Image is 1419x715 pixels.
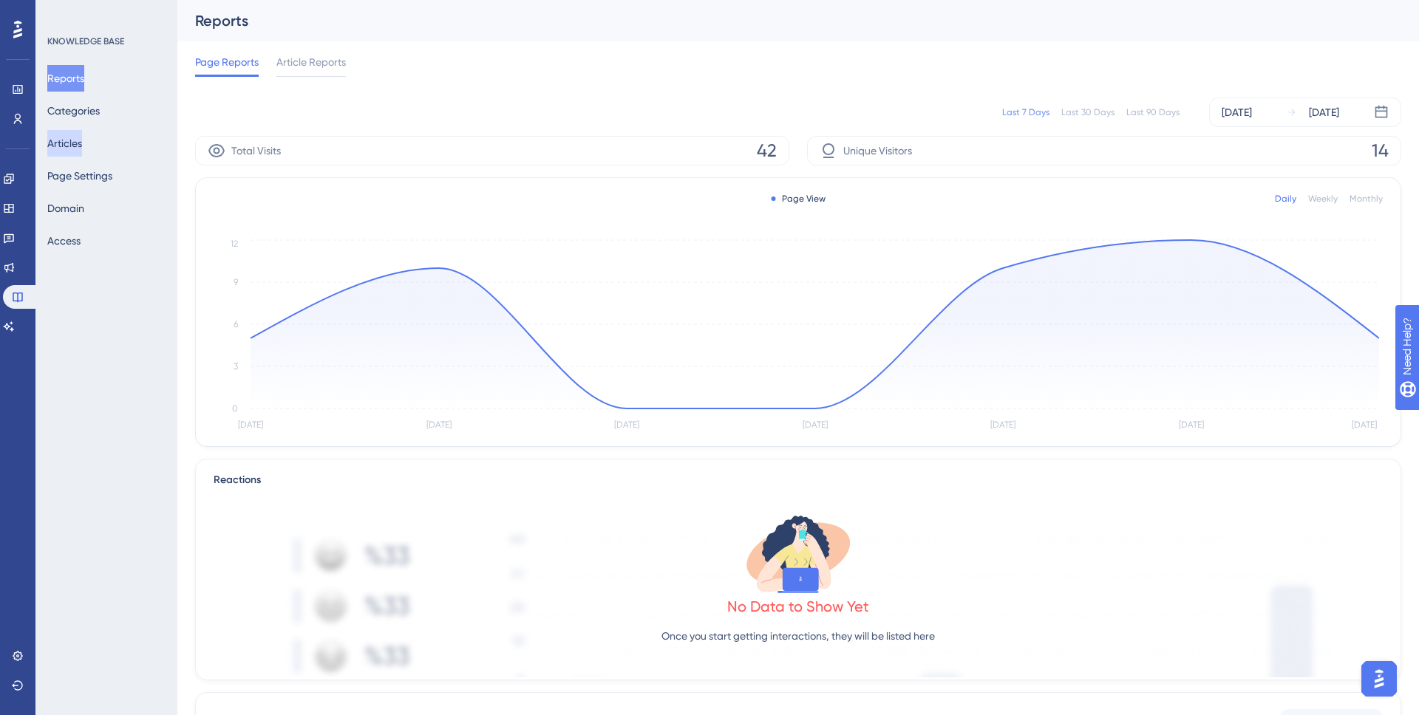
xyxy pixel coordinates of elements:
[1222,103,1252,121] div: [DATE]
[47,195,84,222] button: Domain
[231,239,238,249] tspan: 12
[614,420,639,430] tspan: [DATE]
[214,471,1383,489] div: Reactions
[47,227,81,254] button: Access
[757,139,777,162] span: 42
[772,193,826,205] div: Page View
[1002,106,1049,118] div: Last 7 Days
[1350,193,1383,205] div: Monthly
[1372,139,1389,162] span: 14
[231,142,281,160] span: Total Visits
[661,627,935,645] p: Once you start getting interactions, they will be listed here
[276,53,346,71] span: Article Reports
[990,420,1015,430] tspan: [DATE]
[47,35,124,47] div: KNOWLEDGE BASE
[1309,103,1339,121] div: [DATE]
[843,142,912,160] span: Unique Visitors
[727,596,869,617] div: No Data to Show Yet
[426,420,452,430] tspan: [DATE]
[47,162,112,189] button: Page Settings
[47,130,82,157] button: Articles
[234,277,238,287] tspan: 9
[1357,657,1401,701] iframe: UserGuiding AI Assistant Launcher
[195,10,1364,31] div: Reports
[47,65,84,92] button: Reports
[1308,193,1338,205] div: Weekly
[35,4,92,21] span: Need Help?
[1179,420,1204,430] tspan: [DATE]
[238,420,263,430] tspan: [DATE]
[195,53,259,71] span: Page Reports
[234,361,238,372] tspan: 3
[1275,193,1296,205] div: Daily
[1126,106,1180,118] div: Last 90 Days
[232,403,238,414] tspan: 0
[1061,106,1115,118] div: Last 30 Days
[234,319,238,329] tspan: 6
[47,97,100,124] button: Categories
[1352,420,1377,430] tspan: [DATE]
[803,420,828,430] tspan: [DATE]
